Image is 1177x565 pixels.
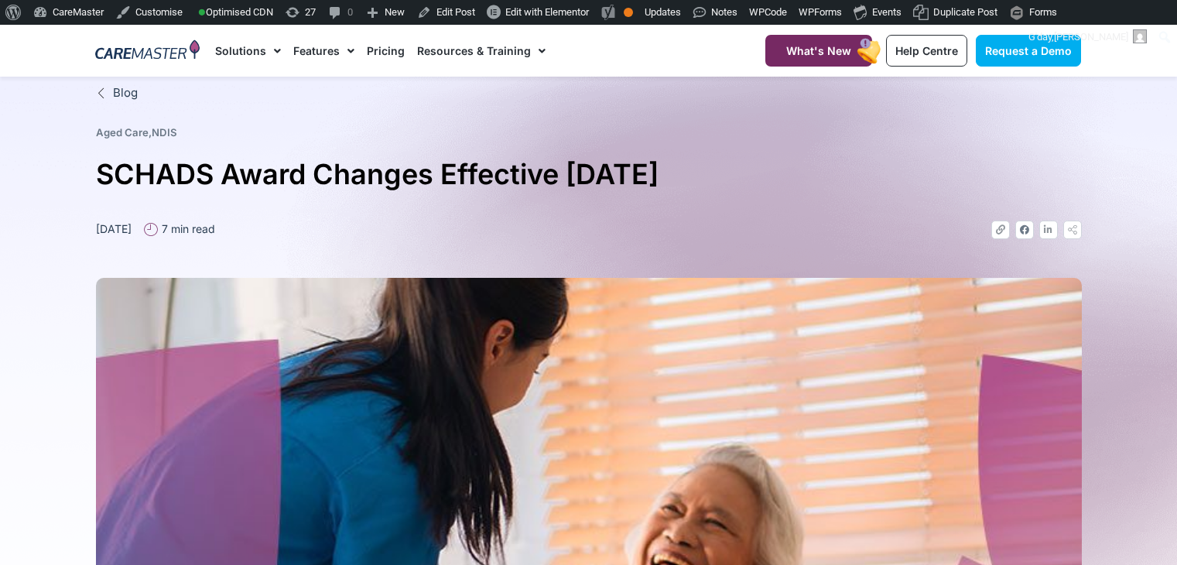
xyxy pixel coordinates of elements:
[985,44,1072,57] span: Request a Demo
[96,84,1082,102] a: Blog
[1023,25,1153,50] a: G'day,
[109,84,138,102] span: Blog
[624,8,633,17] div: OK
[152,126,177,139] a: NDIS
[215,25,281,77] a: Solutions
[96,222,132,235] time: [DATE]
[95,39,200,63] img: CareMaster Logo
[367,25,405,77] a: Pricing
[96,126,177,139] span: ,
[417,25,546,77] a: Resources & Training
[505,6,589,18] span: Edit with Elementor
[293,25,354,77] a: Features
[158,221,215,237] span: 7 min read
[786,44,851,57] span: What's New
[1054,31,1128,43] span: [PERSON_NAME]
[96,152,1082,197] h1: SCHADS Award Changes Effective [DATE]
[215,25,727,77] nav: Menu
[895,44,958,57] span: Help Centre
[96,126,149,139] a: Aged Care
[765,35,872,67] a: What's New
[976,35,1081,67] a: Request a Demo
[886,35,967,67] a: Help Centre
